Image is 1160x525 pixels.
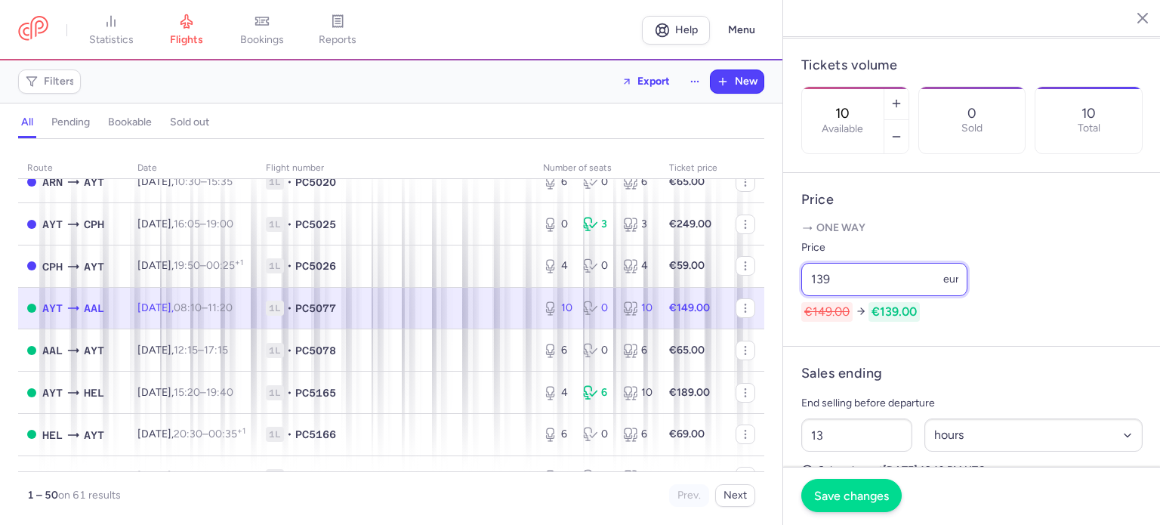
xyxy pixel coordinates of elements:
span: reports [319,33,356,47]
span: [DATE], [137,301,233,314]
button: Next [715,484,755,507]
span: 1L [266,343,284,358]
time: 10:30 [174,175,201,188]
span: AYT [42,300,63,317]
div: 6 [623,174,651,190]
span: PC5026 [295,258,336,273]
a: statistics [73,14,149,47]
strong: 1 – 50 [27,489,58,502]
div: 4 [543,385,571,400]
button: New [711,70,764,93]
div: 6 [543,343,571,358]
span: • [287,174,292,190]
span: [DATE], [137,428,245,440]
strong: €65.00 [669,344,705,357]
p: Sales close at [801,464,1143,477]
span: New [735,76,757,88]
h4: pending [51,116,90,129]
strong: [DATE] 16:10 PM UTC [883,464,986,477]
button: Export [612,69,680,94]
span: • [287,427,292,442]
strong: €219.00 [669,470,709,483]
a: bookings [224,14,300,47]
span: Filters [44,76,75,88]
div: 10 [543,301,571,316]
th: Ticket price [660,157,727,180]
div: 6 [543,427,571,442]
div: 4 [543,469,571,484]
span: AYT [84,342,104,359]
p: End selling before departure [801,394,1143,412]
time: 20:30 [174,428,202,440]
time: 11:20 [208,301,233,314]
h4: all [21,116,33,129]
span: – [174,175,233,188]
input: ## [801,418,912,452]
label: Available [822,123,863,135]
span: 1L [266,427,284,442]
div: 6 [623,427,651,442]
p: Sold [961,122,983,134]
div: 0 [583,258,611,273]
span: HEL [42,427,63,443]
div: 4 [543,258,571,273]
span: HEL [84,384,104,401]
th: number of seats [534,157,660,180]
sup: +1 [237,426,245,436]
span: AYT [42,468,63,485]
time: 19:50 [174,259,200,272]
p: 10 [1081,106,1096,121]
th: route [18,157,128,180]
p: One way [801,221,1143,236]
span: AYT [42,216,63,233]
span: • [287,385,292,400]
strong: €69.00 [669,428,705,440]
p: Total [1078,122,1100,134]
h4: bookable [108,116,152,129]
button: Menu [719,16,764,45]
button: Filters [19,70,80,93]
label: Price [801,239,967,257]
span: – [174,218,233,230]
span: PC5166 [295,427,336,442]
span: Save changes [814,489,889,502]
p: 0 [967,106,976,121]
span: 1L [266,258,284,273]
span: • [287,258,292,273]
span: ARN [42,174,63,190]
div: 0 [583,174,611,190]
time: 08:10 [174,301,202,314]
time: 17:15 [204,344,228,357]
input: --- [801,263,967,296]
span: €149.00 [801,302,853,322]
span: eur [943,273,959,286]
span: PC5078 [295,343,336,358]
span: Export [637,76,670,87]
span: CPH [42,258,63,275]
time: 12:15 [174,344,198,357]
div: 4 [623,469,651,484]
span: 1L [266,469,284,484]
span: flights [170,33,203,47]
h4: Price [801,191,1143,208]
span: – [174,428,245,440]
span: GOT [84,468,104,485]
h4: Sales ending [801,365,882,382]
div: 0 [583,343,611,358]
th: Flight number [257,157,534,180]
span: Help [675,24,698,36]
strong: €249.00 [669,218,711,230]
span: – [174,301,233,314]
button: Save changes [801,479,902,512]
strong: €189.00 [669,386,710,399]
h4: sold out [170,116,209,129]
span: [DATE], [137,344,228,357]
span: • [287,469,292,484]
span: statistics [89,33,134,47]
sup: +1 [235,258,243,267]
time: 15:20 [174,386,200,399]
div: 0 [583,427,611,442]
a: CitizenPlane red outlined logo [18,16,48,44]
span: PC5165 [295,385,336,400]
th: date [128,157,257,180]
